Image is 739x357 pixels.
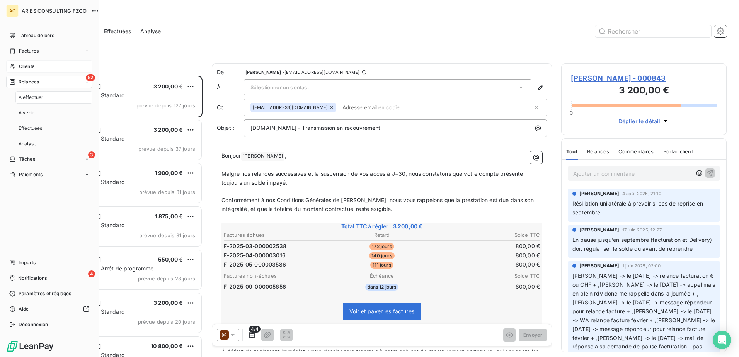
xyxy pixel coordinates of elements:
span: 1 juin 2025, 02:00 [622,263,661,268]
div: grid [37,76,203,357]
th: Solde TTC [435,272,540,280]
span: Paiements [19,171,43,178]
span: De : [217,68,244,76]
span: 4 août 2025, 21:10 [622,191,661,196]
span: 3 200,00 € [153,299,183,306]
span: 140 jours [369,252,394,259]
span: [PERSON_NAME] [579,262,619,269]
span: Tâches [19,156,35,163]
span: F-2025-05-000003586 [224,261,286,269]
span: prévue depuis 37 jours [138,146,195,152]
span: 3 200,00 € [153,83,183,90]
span: Analyse [140,27,161,35]
span: 0 [570,110,573,116]
span: 52 [86,74,95,81]
span: Total TTC à régler : 3 200,00 € [223,223,541,230]
span: 10 800,00 € [151,343,183,349]
span: Tout [566,148,578,155]
span: À effectuer [19,94,44,101]
span: Déplier le détail [618,117,661,125]
span: Aide [19,306,29,313]
span: Paramètres et réglages [19,290,71,297]
span: Tableau de bord [19,32,54,39]
label: À : [217,83,244,91]
span: prévue depuis 127 jours [136,102,195,109]
td: F-2025-09-000005656 [223,282,329,291]
span: Plan de relance - Arrêt de programme [55,265,153,272]
span: Déconnexion [19,321,48,328]
span: Portail client [663,148,693,155]
span: [PERSON_NAME] [579,190,619,197]
span: 111 jours [370,262,393,269]
span: Voir et payer les factures [349,308,414,314]
span: [PERSON_NAME] [241,152,284,161]
span: Commentaires [618,148,654,155]
span: 172 jours [369,243,394,250]
span: En pause jusqu'en septembre (facturation et Delivery) doit régulariser le solde dû avant de repre... [572,236,713,252]
span: Notifications [18,275,47,282]
span: Objet : [217,124,234,131]
span: Analyse [19,140,36,147]
th: Factures échues [223,231,329,239]
th: Retard [329,231,434,239]
span: - [EMAIL_ADDRESS][DOMAIN_NAME] [283,70,359,75]
span: [EMAIL_ADDRESS][DOMAIN_NAME] [253,105,328,110]
span: dans 12 jours [365,284,399,291]
div: Open Intercom Messenger [713,331,731,349]
th: Solde TTC [435,231,540,239]
td: 800,00 € [435,282,540,291]
span: 3 [88,151,95,158]
button: Envoyer [519,329,547,341]
span: 1 900,00 € [155,170,183,176]
span: , [285,152,286,159]
span: Effectuées [104,27,131,35]
th: Échéance [329,272,434,280]
img: Logo LeanPay [6,340,54,352]
span: F-2025-04-000003016 [224,252,286,259]
span: Relances [587,148,609,155]
span: 1 875,00 € [155,213,183,219]
span: [PERSON_NAME] [579,226,619,233]
span: Conformément à nos Conditions Générales de [PERSON_NAME], nous vous rappelons que la prestation e... [221,197,535,212]
h3: 3 200,00 € [571,83,717,99]
div: AC [6,5,19,17]
a: Aide [6,303,92,315]
th: Factures non-échues [223,272,329,280]
span: Sélectionner un contact [250,84,309,90]
span: F-2025-03-000002538 [224,242,286,250]
span: À venir [19,109,34,116]
label: Cc : [217,104,244,111]
span: [DOMAIN_NAME] - Transmission en recouvrement [250,124,381,131]
td: 800,00 € [435,251,540,260]
span: 17 juin 2025, 12:27 [622,228,662,232]
span: [PERSON_NAME] [245,70,281,75]
span: prévue depuis 31 jours [139,232,195,238]
span: Clients [19,63,34,70]
span: Imports [19,259,36,266]
span: ARIES CONSULTING FZCO [22,8,87,14]
span: prévue depuis 28 jours [138,275,195,282]
span: Relances [19,78,39,85]
button: Déplier le détail [616,117,672,126]
span: Effectuées [19,125,43,132]
td: 800,00 € [435,242,540,250]
span: Factures [19,48,39,54]
input: Rechercher [595,25,711,37]
span: Bonjour [221,152,241,159]
span: 4/4 [249,326,261,333]
span: [PERSON_NAME] - 000843 [571,73,717,83]
span: 550,00 € [158,256,183,263]
input: Adresse email en copie ... [339,102,429,113]
td: 800,00 € [435,260,540,269]
span: 3 200,00 € [153,126,183,133]
span: prévue depuis 20 jours [138,319,195,325]
span: Malgré nos relances successives et la suspension de vos accès à J+30, nous constatons que votre c... [221,170,525,186]
span: prévue depuis 31 jours [139,189,195,195]
span: 4 [88,270,95,277]
span: Résiliation unilatérale à prévoir si pas de reprise en septembre [572,200,705,216]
